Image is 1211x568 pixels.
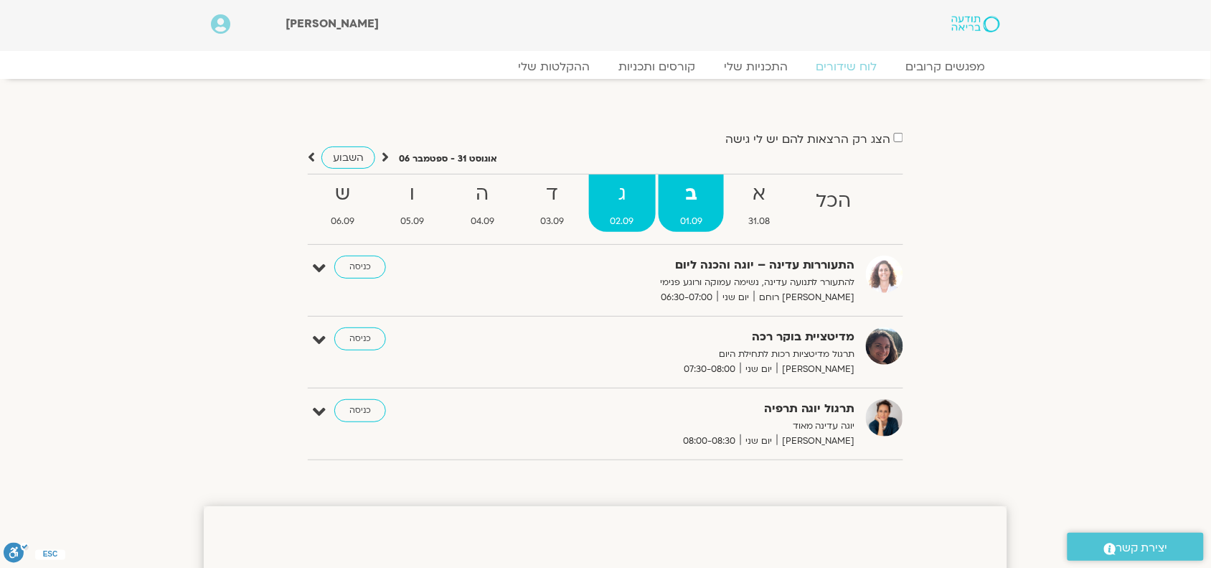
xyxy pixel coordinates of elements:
[334,399,386,422] a: כניסה
[892,60,1000,74] a: מפגשים קרובים
[334,256,386,279] a: כניסה
[777,362,855,377] span: [PERSON_NAME]
[589,178,656,210] strong: ג
[802,60,892,74] a: לוח שידורים
[1068,533,1204,561] a: יצירת קשר
[659,174,724,232] a: ב01.09
[659,178,724,210] strong: ב
[211,60,1000,74] nav: Menu
[725,133,890,146] label: הצג רק הרצאות להם יש לי גישה
[604,60,710,74] a: קורסים ותכניות
[519,178,585,210] strong: ד
[740,434,777,449] span: יום שני
[754,290,855,305] span: [PERSON_NAME] רוחם
[321,146,375,169] a: השבוע
[309,178,376,210] strong: ש
[777,434,855,449] span: [PERSON_NAME]
[727,178,791,210] strong: א
[449,178,516,210] strong: ה
[504,399,855,419] strong: תרגול יוגה תרפיה
[449,174,516,232] a: ה04.09
[659,214,724,229] span: 01.09
[504,60,604,74] a: ההקלטות שלי
[379,178,446,210] strong: ו
[519,214,585,229] span: 03.09
[727,174,791,232] a: א31.08
[727,214,791,229] span: 31.08
[286,16,380,32] span: [PERSON_NAME]
[309,174,376,232] a: ש06.09
[740,362,777,377] span: יום שני
[379,214,446,229] span: 05.09
[399,152,497,167] p: אוגוסט 31 - ספטמבר 06
[678,434,740,449] span: 08:00-08:30
[334,327,386,350] a: כניסה
[379,174,446,232] a: ו05.09
[504,256,855,275] strong: התעוררות עדינה – יוגה והכנה ליום
[504,419,855,434] p: יוגה עדינה מאוד
[589,214,656,229] span: 02.09
[656,290,717,305] span: 06:30-07:00
[717,290,754,305] span: יום שני
[710,60,802,74] a: התכניות שלי
[333,151,364,164] span: השבוע
[1116,539,1168,558] span: יצירת קשר
[589,174,656,232] a: ג02.09
[519,174,585,232] a: ד03.09
[795,185,873,218] strong: הכל
[504,275,855,290] p: להתעורר לתנועה עדינה, נשימה עמוקה ורוגע פנימי
[504,347,855,362] p: תרגול מדיטציות רכות לתחילת היום
[679,362,740,377] span: 07:30-08:00
[504,327,855,347] strong: מדיטציית בוקר רכה
[309,214,376,229] span: 06.09
[449,214,516,229] span: 04.09
[795,174,873,232] a: הכל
